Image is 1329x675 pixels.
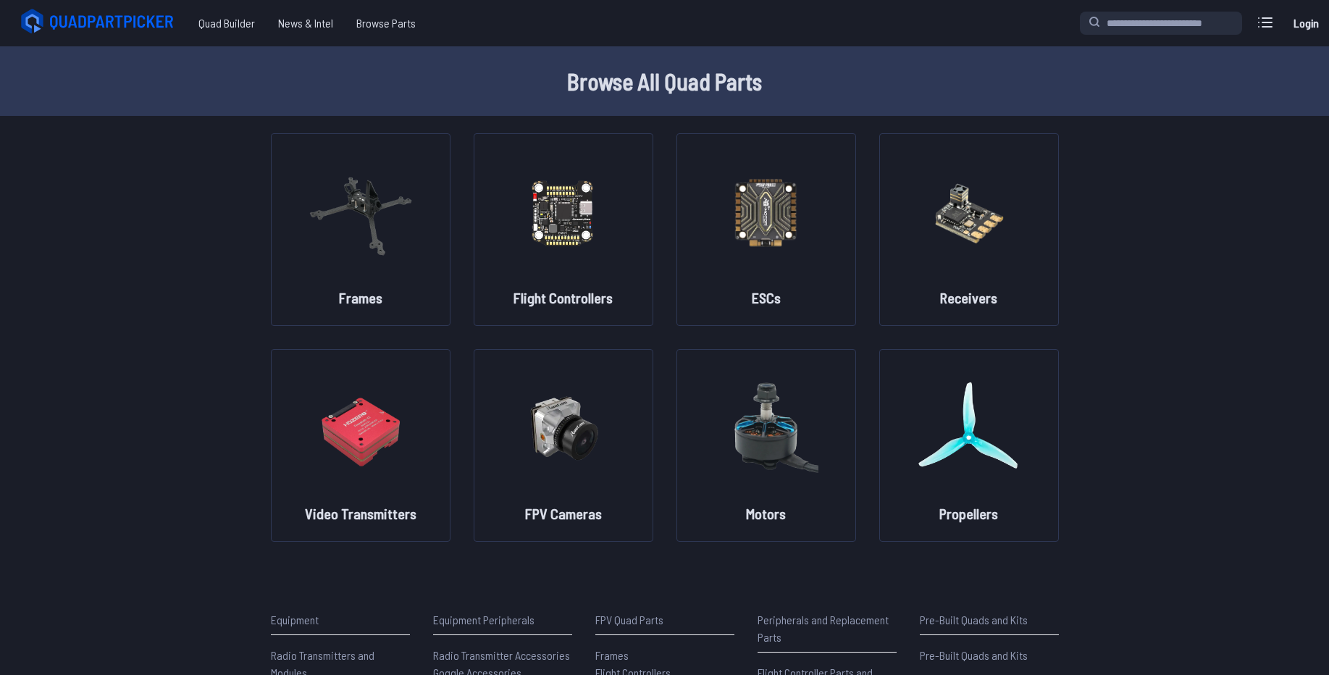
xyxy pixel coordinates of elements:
h2: Motors [746,503,786,524]
p: Equipment Peripherals [433,611,572,629]
p: Peripherals and Replacement Parts [758,611,897,646]
p: FPV Quad Parts [595,611,734,629]
a: Login [1288,9,1323,38]
h2: FPV Cameras [525,503,602,524]
img: image of category [309,148,413,276]
p: Pre-Built Quads and Kits [920,611,1059,629]
h2: Frames [339,288,382,308]
h2: Flight Controllers [513,288,613,308]
a: image of categoryMotors [676,349,856,542]
img: image of category [917,148,1021,276]
img: image of category [714,148,818,276]
a: Quad Builder [187,9,267,38]
a: image of categoryFlight Controllers [474,133,653,326]
h2: Video Transmitters [305,503,416,524]
img: image of category [309,364,413,492]
span: Frames [595,648,629,662]
p: Equipment [271,611,410,629]
a: image of categoryESCs [676,133,856,326]
a: Frames [595,647,734,664]
h2: Receivers [940,288,997,308]
a: Radio Transmitter Accessories [433,647,572,664]
img: image of category [917,364,1021,492]
h2: ESCs [752,288,781,308]
a: Pre-Built Quads and Kits [920,647,1059,664]
a: News & Intel [267,9,345,38]
h2: Propellers [939,503,998,524]
span: Pre-Built Quads and Kits [920,648,1028,662]
a: image of categoryReceivers [879,133,1059,326]
img: image of category [511,364,616,492]
img: image of category [511,148,616,276]
a: image of categoryFPV Cameras [474,349,653,542]
span: Radio Transmitter Accessories [433,648,570,662]
h1: Browse All Quad Parts [201,64,1128,98]
a: image of categoryPropellers [879,349,1059,542]
img: image of category [714,364,818,492]
a: image of categoryVideo Transmitters [271,349,450,542]
a: Browse Parts [345,9,427,38]
a: image of categoryFrames [271,133,450,326]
